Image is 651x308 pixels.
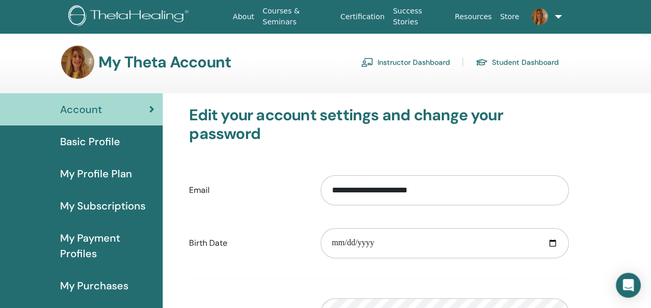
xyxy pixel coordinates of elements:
a: Instructor Dashboard [361,54,450,71]
a: Courses & Seminars [258,2,336,32]
img: default.jpg [61,46,94,79]
label: Birth Date [181,233,313,253]
div: Open Intercom Messenger [616,273,641,298]
a: Certification [336,7,388,26]
img: default.jpg [531,8,548,25]
span: My Purchases [60,278,128,293]
span: My Profile Plan [60,166,132,181]
span: My Subscriptions [60,198,146,214]
h3: My Theta Account [98,53,231,72]
a: Success Stories [388,2,450,32]
label: Email [181,180,313,200]
h3: Edit your account settings and change your password [189,106,569,143]
a: Resources [451,7,496,26]
a: About [228,7,258,26]
img: chalkboard-teacher.svg [361,58,373,67]
img: logo.png [68,5,192,29]
a: Student Dashboard [475,54,559,71]
img: graduation-cap.svg [475,58,488,67]
span: Account [60,102,102,117]
span: My Payment Profiles [60,230,154,261]
a: Store [496,7,523,26]
span: Basic Profile [60,134,120,149]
